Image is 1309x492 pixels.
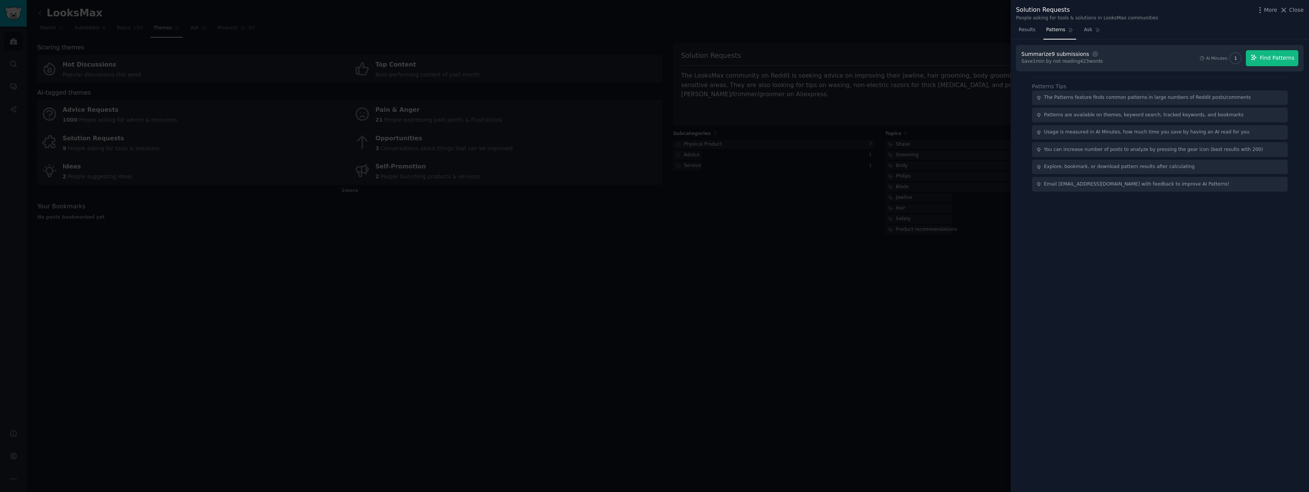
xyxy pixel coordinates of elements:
[1280,6,1304,14] button: Close
[1016,24,1038,40] a: Results
[1046,27,1065,33] span: Patterns
[1044,181,1230,188] div: Email [EMAIL_ADDRESS][DOMAIN_NAME] with feedback to improve AI Patterns!
[1021,50,1089,58] div: Summarize 9 submissions
[1044,163,1195,170] div: Explore, bookmark, or download pattern results after calculating
[1044,146,1263,153] div: You can increase number of posts to analyze by pressing the gear icon (best results with 200)
[1084,27,1092,33] span: Ask
[1021,58,1103,65] div: Save 1 min by not reading 423 words
[1032,83,1066,89] label: Patterns Tips
[1289,6,1304,14] span: Close
[1016,5,1158,15] div: Solution Requests
[1016,15,1158,22] div: People asking for tools & solutions in LooksMax communities
[1260,54,1295,62] span: Find Patterns
[1264,6,1277,14] span: More
[1246,50,1298,66] button: Find Patterns
[1044,94,1251,101] div: The Patterns feature finds common patterns in large numbers of Reddit posts/comments
[1206,56,1228,61] div: AI Minutes:
[1256,6,1277,14] button: More
[1044,129,1250,136] div: Usage is measured in AI Minutes, how much time you save by having an AI read for you
[1043,24,1076,40] a: Patterns
[1234,56,1237,61] span: 1
[1081,24,1103,40] a: Ask
[1044,112,1244,119] div: Patterns are available on themes, keyword search, tracked keywords, and bookmarks
[1019,27,1035,33] span: Results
